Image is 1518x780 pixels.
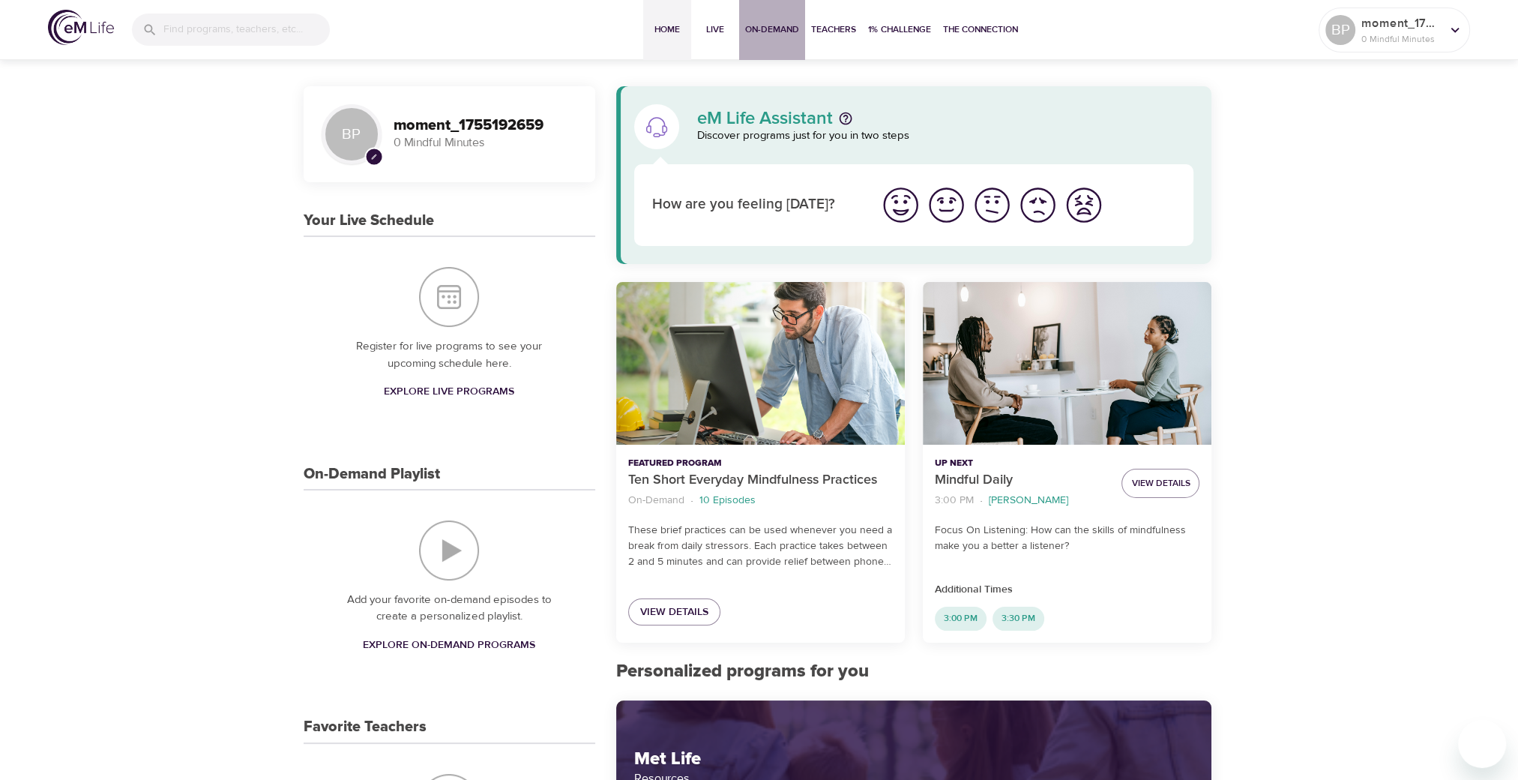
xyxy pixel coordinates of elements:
img: ok [972,184,1013,226]
img: bad [1017,184,1058,226]
p: Featured Program [628,457,893,470]
p: Mindful Daily [935,470,1109,490]
img: On-Demand Playlist [419,520,479,580]
p: eM Life Assistant [697,109,833,127]
span: 1% Challenge [868,22,931,37]
h2: Met Life [634,748,1194,770]
span: 3:00 PM [935,612,987,625]
nav: breadcrumb [628,490,893,511]
img: logo [48,10,114,45]
span: Teachers [811,22,856,37]
div: 3:00 PM [935,607,987,631]
img: eM Life Assistant [645,115,669,139]
span: Explore Live Programs [384,382,514,401]
img: Your Live Schedule [419,267,479,327]
p: On-Demand [628,493,684,508]
p: Discover programs just for you in two steps [697,127,1194,145]
nav: breadcrumb [935,490,1109,511]
p: These brief practices can be used whenever you need a break from daily stressors. Each practice t... [628,523,893,570]
input: Find programs, teachers, etc... [163,13,330,46]
button: Ten Short Everyday Mindfulness Practices [616,282,905,445]
a: View Details [628,598,720,626]
span: View Details [1131,475,1190,491]
button: View Details [1121,469,1199,498]
h3: moment_1755192659 [394,117,577,134]
p: Ten Short Everyday Mindfulness Practices [628,470,893,490]
p: 10 Episodes [699,493,756,508]
span: The Connection [943,22,1018,37]
p: Focus On Listening: How can the skills of mindfulness make you a better a listener? [935,523,1199,554]
span: Home [649,22,685,37]
button: I'm feeling worst [1061,182,1106,228]
span: 3:30 PM [993,612,1044,625]
p: [PERSON_NAME] [989,493,1068,508]
span: On-Demand [745,22,799,37]
span: Live [697,22,733,37]
p: Register for live programs to see your upcoming schedule here. [334,338,565,372]
div: 3:30 PM [993,607,1044,631]
p: Up Next [935,457,1109,470]
p: Add your favorite on-demand episodes to create a personalized playlist. [334,592,565,625]
img: worst [1063,184,1104,226]
button: Mindful Daily [923,282,1211,445]
li: · [690,490,693,511]
p: How are you feeling [DATE]? [652,194,860,216]
button: I'm feeling great [878,182,924,228]
p: 0 Mindful Minutes [394,134,577,151]
p: Additional Times [935,582,1199,598]
button: I'm feeling ok [969,182,1015,228]
p: moment_1755192659 [1361,14,1441,32]
h3: On-Demand Playlist [304,466,440,483]
li: · [980,490,983,511]
button: I'm feeling bad [1015,182,1061,228]
img: great [880,184,921,226]
a: Explore On-Demand Programs [357,631,541,659]
p: 3:00 PM [935,493,974,508]
button: I'm feeling good [924,182,969,228]
h3: Your Live Schedule [304,212,434,229]
h2: Personalized programs for you [616,661,1212,682]
img: good [926,184,967,226]
iframe: Button to launch messaging window [1458,720,1506,768]
div: BP [322,104,382,164]
span: View Details [640,603,708,622]
p: 0 Mindful Minutes [1361,32,1441,46]
h3: Favorite Teachers [304,718,427,736]
div: BP [1325,15,1355,45]
a: Explore Live Programs [378,378,520,406]
span: Explore On-Demand Programs [363,636,535,655]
